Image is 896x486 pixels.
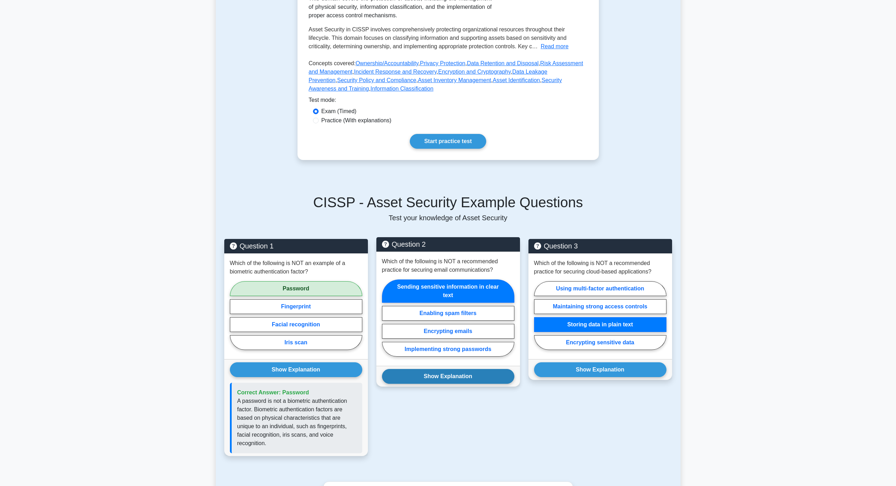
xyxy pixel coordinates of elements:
label: Exam (Timed) [321,107,357,116]
a: Data Retention and Disposal [467,60,539,66]
a: Start practice test [410,134,486,149]
div: Test mode: [309,96,588,107]
label: Password [230,281,362,296]
p: Concepts covered: , , , , , , , , , , , [309,59,588,96]
a: Information Classification [370,86,433,92]
h5: Question 2 [382,240,514,248]
h5: Question 3 [534,242,666,250]
p: Which of the following is NOT a recommended practice for securing email communications? [382,257,514,274]
span: Correct Answer: Password [237,389,309,395]
a: Encryption and Cryptography [438,69,510,75]
label: Storing data in plain text [534,317,666,332]
label: Facial recognition [230,317,362,332]
a: Asset Inventory Management [418,77,491,83]
label: Sending sensitive information in clear text [382,279,514,303]
button: Show Explanation [382,369,514,384]
label: Implementing strong passwords [382,342,514,357]
p: A password is not a biometric authentication factor. Biometric authentication factors are based o... [237,397,357,448]
a: Data Leakage Prevention [309,69,547,83]
span: Asset Security in CISSP involves comprehensively protecting organizational resources throughout t... [309,26,567,49]
h5: Question 1 [230,242,362,250]
label: Enabling spam filters [382,306,514,321]
label: Practice (With explanations) [321,116,391,125]
a: Incident Response and Recovery [354,69,437,75]
button: Show Explanation [534,362,666,377]
label: Fingerprint [230,299,362,314]
label: Encrypting sensitive data [534,335,666,350]
a: Ownership/Accountability [356,60,418,66]
label: Encrypting emails [382,324,514,339]
label: Using multi-factor authentication [534,281,666,296]
button: Show Explanation [230,362,362,377]
a: Asset Identification [493,77,540,83]
button: Read more [541,42,569,51]
p: Which of the following is NOT an example of a biometric authentication factor? [230,259,362,276]
h5: CISSP - Asset Security Example Questions [224,194,672,211]
label: Maintaining strong access controls [534,299,666,314]
p: Test your knowledge of Asset Security [224,214,672,222]
p: Which of the following is NOT a recommended practice for securing cloud-based applications? [534,259,666,276]
a: Privacy Protection [420,60,465,66]
label: Iris scan [230,335,362,350]
a: Security Policy and Compliance [337,77,416,83]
